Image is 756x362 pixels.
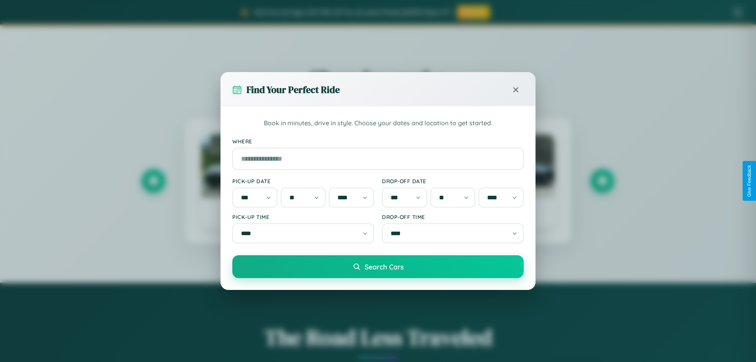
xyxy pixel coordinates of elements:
[232,178,374,184] label: Pick-up Date
[365,262,404,271] span: Search Cars
[382,213,524,220] label: Drop-off Time
[232,138,524,145] label: Where
[232,118,524,128] p: Book in minutes, drive in style. Choose your dates and location to get started.
[232,213,374,220] label: Pick-up Time
[232,255,524,278] button: Search Cars
[382,178,524,184] label: Drop-off Date
[246,83,340,96] h3: Find Your Perfect Ride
